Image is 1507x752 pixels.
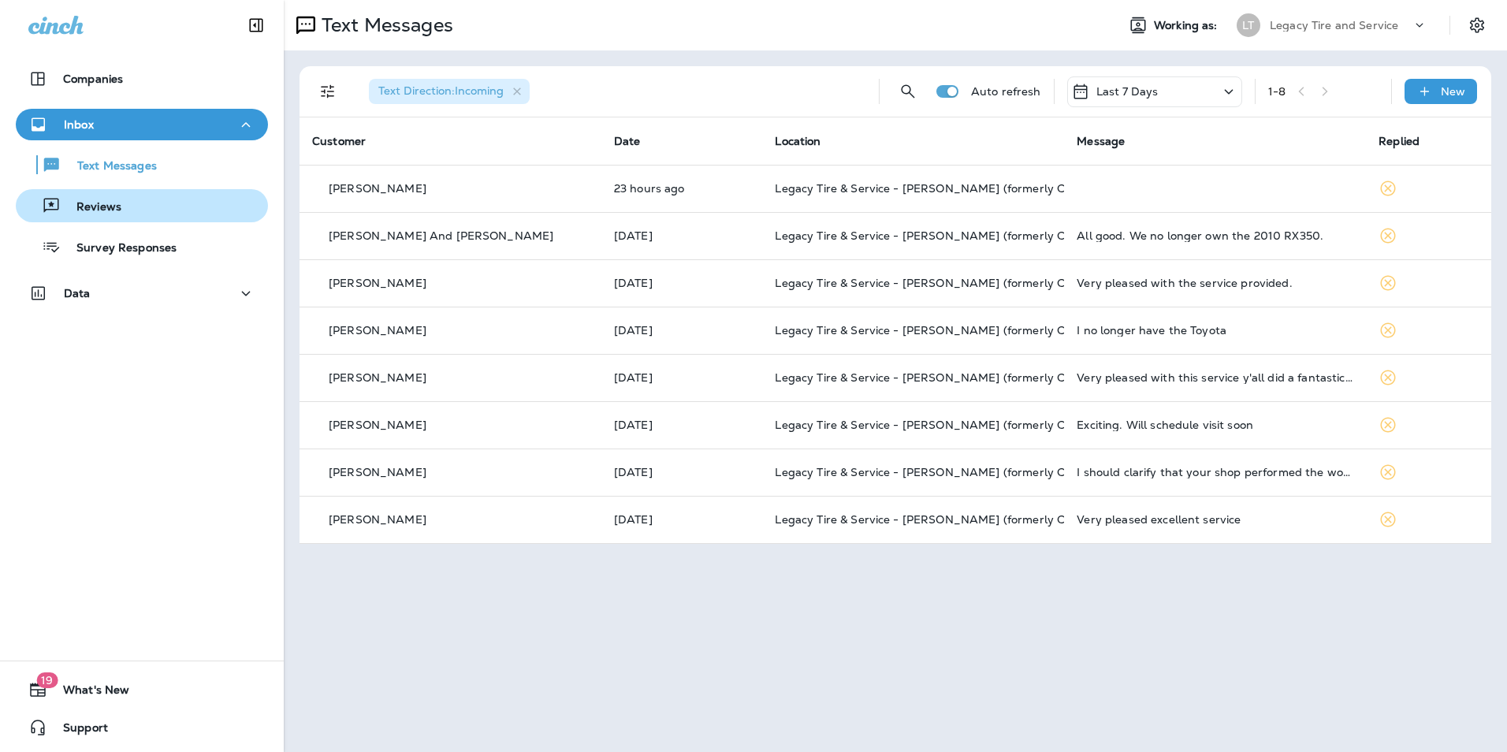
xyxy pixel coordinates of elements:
[47,721,108,740] span: Support
[1379,134,1420,148] span: Replied
[614,229,750,242] p: Sep 17, 2025 11:05 AM
[1270,19,1398,32] p: Legacy Tire and Service
[1077,229,1353,242] div: All good. We no longer own the 2010 RX350.
[61,200,121,215] p: Reviews
[1237,13,1260,37] div: LT
[1077,324,1353,337] div: I no longer have the Toyota
[61,159,157,174] p: Text Messages
[369,79,530,104] div: Text Direction:Incoming
[1077,466,1353,478] div: I should clarify that your shop performed the work on July 9.
[61,241,177,256] p: Survey Responses
[614,134,641,148] span: Date
[1441,85,1465,98] p: New
[47,683,129,702] span: What's New
[315,13,453,37] p: Text Messages
[775,181,1155,195] span: Legacy Tire & Service - [PERSON_NAME] (formerly Chelsea Tire Pros)
[775,229,1155,243] span: Legacy Tire & Service - [PERSON_NAME] (formerly Chelsea Tire Pros)
[775,370,1155,385] span: Legacy Tire & Service - [PERSON_NAME] (formerly Chelsea Tire Pros)
[16,230,268,263] button: Survey Responses
[775,323,1155,337] span: Legacy Tire & Service - [PERSON_NAME] (formerly Chelsea Tire Pros)
[36,672,58,688] span: 19
[1268,85,1286,98] div: 1 - 8
[1077,419,1353,431] div: Exciting. Will schedule visit soon
[16,63,268,95] button: Companies
[614,371,750,384] p: Sep 16, 2025 10:23 AM
[775,512,1155,527] span: Legacy Tire & Service - [PERSON_NAME] (formerly Chelsea Tire Pros)
[64,287,91,300] p: Data
[16,189,268,222] button: Reviews
[775,418,1155,432] span: Legacy Tire & Service - [PERSON_NAME] (formerly Chelsea Tire Pros)
[234,9,278,41] button: Collapse Sidebar
[1077,371,1353,384] div: Very pleased with this service y'all did a fantastic job 👍🏻
[614,182,750,195] p: Sep 17, 2025 03:33 PM
[614,466,750,478] p: Sep 14, 2025 04:54 PM
[329,324,426,337] p: [PERSON_NAME]
[16,109,268,140] button: Inbox
[329,513,426,526] p: [PERSON_NAME]
[614,513,750,526] p: Sep 14, 2025 08:05 AM
[378,84,504,98] span: Text Direction : Incoming
[64,118,94,131] p: Inbox
[16,674,268,705] button: 19What's New
[16,277,268,309] button: Data
[892,76,924,107] button: Search Messages
[614,419,750,431] p: Sep 15, 2025 09:29 AM
[775,465,1155,479] span: Legacy Tire & Service - [PERSON_NAME] (formerly Chelsea Tire Pros)
[614,324,750,337] p: Sep 16, 2025 10:47 AM
[971,85,1041,98] p: Auto refresh
[775,276,1155,290] span: Legacy Tire & Service - [PERSON_NAME] (formerly Chelsea Tire Pros)
[614,277,750,289] p: Sep 17, 2025 08:56 AM
[1154,19,1221,32] span: Working as:
[16,712,268,743] button: Support
[1096,85,1159,98] p: Last 7 Days
[329,466,426,478] p: [PERSON_NAME]
[329,229,553,242] p: [PERSON_NAME] And [PERSON_NAME]
[1463,11,1491,39] button: Settings
[63,73,123,85] p: Companies
[329,277,426,289] p: [PERSON_NAME]
[1077,277,1353,289] div: Very pleased with the service provided.
[1077,134,1125,148] span: Message
[312,134,366,148] span: Customer
[312,76,344,107] button: Filters
[329,371,426,384] p: [PERSON_NAME]
[329,419,426,431] p: [PERSON_NAME]
[329,182,426,195] p: [PERSON_NAME]
[775,134,820,148] span: Location
[16,148,268,181] button: Text Messages
[1077,513,1353,526] div: Very pleased excellent service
